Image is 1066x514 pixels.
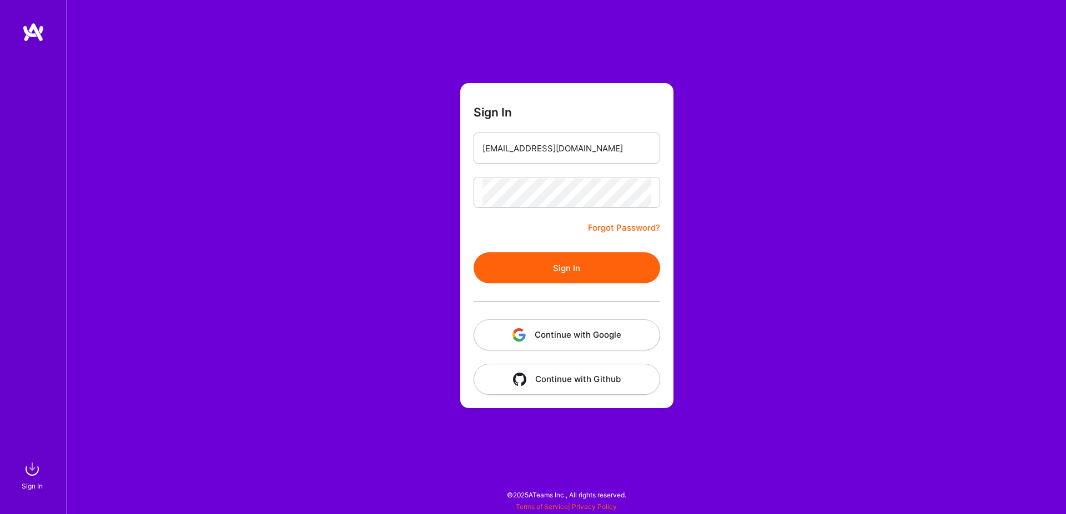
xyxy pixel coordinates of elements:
[513,373,526,386] img: icon
[572,502,617,511] a: Privacy Policy
[67,481,1066,508] div: © 2025 ATeams Inc., All rights reserved.
[512,328,526,342] img: icon
[23,458,43,492] a: sign inSign In
[474,105,512,119] h3: Sign In
[516,502,568,511] a: Terms of Service
[22,22,44,42] img: logo
[22,480,43,492] div: Sign In
[474,364,660,395] button: Continue with Github
[482,134,651,162] input: Email...
[516,502,617,511] span: |
[474,252,660,283] button: Sign In
[21,458,43,480] img: sign in
[588,221,660,235] a: Forgot Password?
[474,319,660,350] button: Continue with Google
